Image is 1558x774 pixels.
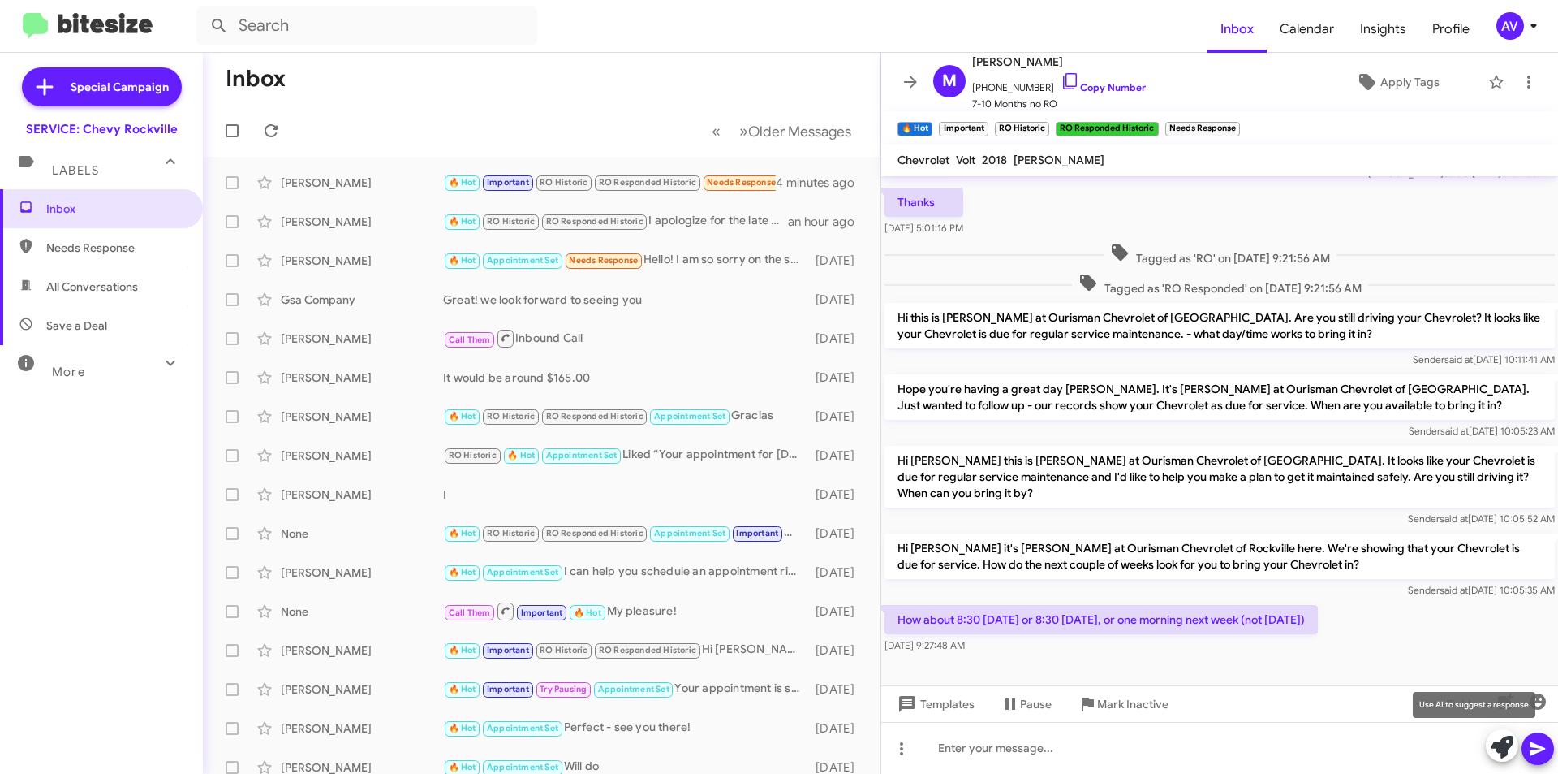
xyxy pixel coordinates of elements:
[281,564,443,581] div: [PERSON_NAME]
[443,641,807,659] div: Hi [PERSON_NAME], not sure if your records are updated, I was just there in [DATE] for the servic...
[281,409,443,425] div: [PERSON_NAME]
[807,525,867,542] div: [DATE]
[1496,12,1524,40] div: AV
[26,121,178,137] div: SERVICE: Chevy Rockville
[807,681,867,698] div: [DATE]
[807,564,867,581] div: [DATE]
[788,214,867,230] div: an hour ago
[443,251,807,270] div: Hello! I am so sorry on the short notice but I meed to cancel my apt for 9:45 this am
[894,690,975,719] span: Templates
[281,292,443,308] div: Gsa Company
[1409,425,1555,437] span: Sender [DATE] 10:05:23 AM
[449,177,476,188] span: 🔥 Hot
[443,173,776,192] div: How about 8:30 [DATE] or 8:30 [DATE], or one morning next week (not [DATE])
[281,448,443,464] div: [PERSON_NAME]
[540,684,587,694] span: Try Pausing
[281,720,443,737] div: [PERSON_NAME]
[546,411,643,422] span: RO Responded Historic
[487,762,558,772] span: Appointment Set
[1440,584,1468,596] span: said at
[897,153,949,167] span: Chevrolet
[443,407,807,426] div: Gracias
[1413,692,1535,718] div: Use AI to suggest a response
[807,253,867,269] div: [DATE]
[1314,67,1480,97] button: Apply Tags
[807,370,867,386] div: [DATE]
[1419,6,1483,53] a: Profile
[1165,122,1240,136] small: Needs Response
[1061,81,1146,93] a: Copy Number
[487,567,558,577] span: Appointment Set
[748,123,851,141] span: Older Messages
[1483,12,1540,40] button: AV
[449,216,476,227] span: 🔥 Hot
[599,177,696,188] span: RO Responded Historic
[52,365,85,379] span: More
[487,723,558,733] span: Appointment Set
[449,255,476,266] span: 🔥 Hot
[884,446,1555,508] p: Hi [PERSON_NAME] this is [PERSON_NAME] at Ourisman Chevrolet of [GEOGRAPHIC_DATA]. It looks like ...
[1408,512,1555,525] span: Sender [DATE] 10:05:52 AM
[443,486,807,503] div: I
[281,214,443,230] div: [PERSON_NAME]
[281,681,443,698] div: [PERSON_NAME]
[443,212,788,231] div: I apologize for the late response, But unfortunately we are closed on Sundays. Would you still li...
[540,177,587,188] span: RO Historic
[281,603,443,620] div: None
[449,411,476,422] span: 🔥 Hot
[487,528,535,538] span: RO Historic
[939,122,988,136] small: Important
[443,601,807,621] div: My pleasure!
[487,177,529,188] span: Important
[449,450,497,461] span: RO Historic
[702,115,730,148] button: Previous
[776,175,867,191] div: 4 minutes ago
[1347,6,1419,53] span: Insights
[196,6,537,45] input: Search
[449,684,476,694] span: 🔥 Hot
[1380,67,1440,97] span: Apply Tags
[884,188,963,217] p: Thanks
[46,318,107,334] span: Save a Deal
[449,608,491,618] span: Call Them
[1056,122,1158,136] small: RO Responded Historic
[884,534,1555,579] p: Hi [PERSON_NAME] it's [PERSON_NAME] at Ourisman Chevrolet of Rockville here. We're showing that y...
[884,222,963,234] span: [DATE] 5:01:16 PM
[449,528,476,538] span: 🔥 Hot
[1014,153,1104,167] span: [PERSON_NAME]
[807,448,867,464] div: [DATE]
[443,328,807,348] div: Inbound Call
[487,216,535,227] span: RO Historic
[449,762,476,772] span: 🔥 Hot
[487,255,558,266] span: Appointment Set
[46,279,138,295] span: All Conversations
[1408,584,1555,596] span: Sender [DATE] 10:05:35 AM
[226,66,286,92] h1: Inbox
[281,486,443,503] div: [PERSON_NAME]
[972,71,1146,96] span: [PHONE_NUMBER]
[884,605,1318,634] p: How about 8:30 [DATE] or 8:30 [DATE], or one morning next week (not [DATE])
[1267,6,1347,53] a: Calendar
[546,450,618,461] span: Appointment Set
[71,79,169,95] span: Special Campaign
[881,690,988,719] button: Templates
[1072,273,1368,296] span: Tagged as 'RO Responded' on [DATE] 9:21:56 AM
[281,642,443,659] div: [PERSON_NAME]
[707,177,776,188] span: Needs Response
[487,645,529,655] span: Important
[942,68,957,94] span: M
[995,122,1049,136] small: RO Historic
[982,153,1007,167] span: 2018
[599,645,696,655] span: RO Responded Historic
[443,524,807,543] div: My pleasure!
[449,567,476,577] span: 🔥 Hot
[1440,425,1469,437] span: said at
[807,603,867,620] div: [DATE]
[703,115,861,148] nav: Page navigation example
[807,292,867,308] div: [DATE]
[1104,243,1336,266] span: Tagged as 'RO' on [DATE] 9:21:56 AM
[46,240,184,256] span: Needs Response
[972,52,1146,71] span: [PERSON_NAME]
[712,121,721,141] span: «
